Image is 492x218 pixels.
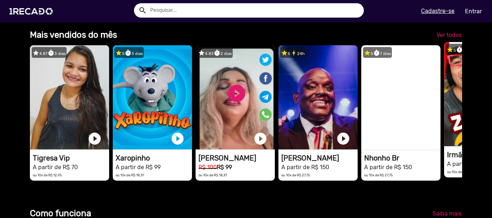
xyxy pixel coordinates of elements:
[364,154,440,162] h1: Nhonho Br
[170,131,185,146] a: play_circle_filled
[30,45,109,149] video: 1RECADO vídeos dedicados para fãs e empresas
[198,173,227,177] small: ou 10x de R$ 18,31
[33,173,62,177] small: ou 10x de R$ 12,95
[88,131,102,146] a: play_circle_filled
[33,164,78,171] small: A partir de R$ 70
[437,32,462,38] span: Ver todos
[281,173,310,177] small: ou 10x de R$ 27,75
[281,154,358,162] h1: [PERSON_NAME]
[116,154,192,162] h1: Xaropinho
[364,164,412,171] small: A partir de R$ 150
[361,45,440,149] video: 1RECADO vídeos dedicados para fãs e empresas
[116,173,144,177] small: ou 10x de R$ 18,31
[113,45,192,149] video: 1RECADO vídeos dedicados para fãs e empresas
[217,164,232,171] b: R$ 99
[116,164,161,171] small: A partir de R$ 99
[145,3,364,18] input: Pesquisar...
[138,6,147,15] mat-icon: Example home icon
[281,164,329,171] small: A partir de R$ 150
[433,210,462,217] span: Saiba mais
[30,30,117,40] b: Mais vendidos do mês
[336,131,350,146] a: play_circle_filled
[136,4,148,16] button: Example home icon
[460,5,487,18] a: Entrar
[196,45,275,149] video: 1RECADO vídeos dedicados para fãs e empresas
[253,131,268,146] a: play_circle_filled
[33,154,109,162] h1: Tigresa Vip
[278,45,358,149] video: 1RECADO vídeos dedicados para fãs e empresas
[364,173,393,177] small: ou 10x de R$ 27,75
[421,8,455,14] u: Cadastre-se
[447,170,476,174] small: ou 10x de R$ 27,56
[419,131,433,146] a: play_circle_filled
[198,164,217,171] small: R$ 100
[198,154,275,162] h1: [PERSON_NAME]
